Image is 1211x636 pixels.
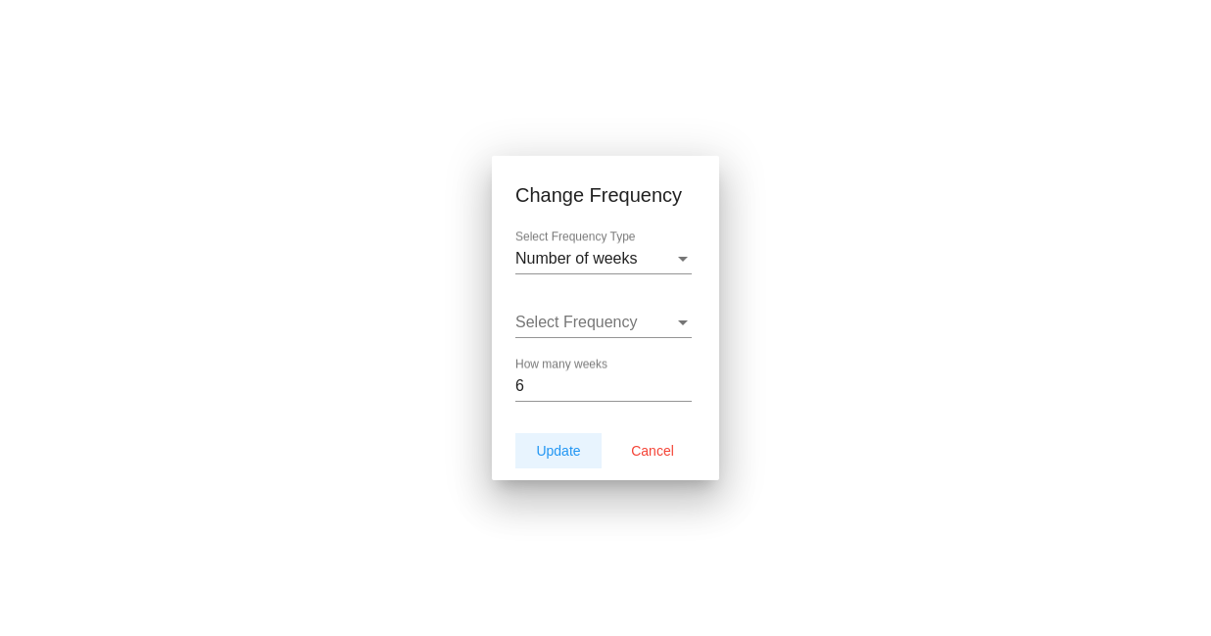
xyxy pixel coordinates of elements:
mat-select: Select Frequency [515,314,692,331]
input: How many weeks [515,377,692,395]
span: Cancel [631,443,674,459]
span: Update [536,443,580,459]
h1: Change Frequency [515,179,696,211]
button: Update [515,433,602,468]
span: Number of weeks [515,250,638,267]
button: Cancel [609,433,696,468]
mat-select: Select Frequency Type [515,250,692,268]
span: Select Frequency [515,314,638,330]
